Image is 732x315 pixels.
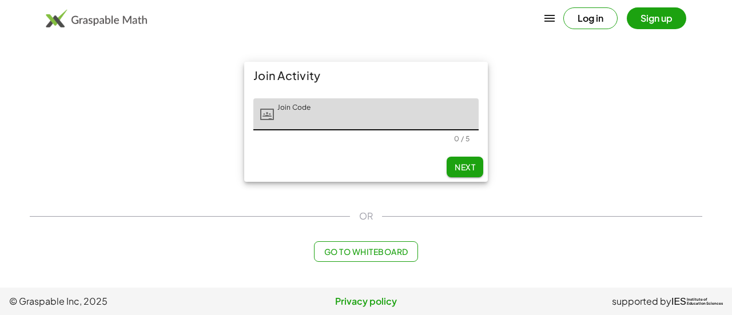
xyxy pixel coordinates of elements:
span: supported by [612,294,671,308]
a: Privacy policy [247,294,485,308]
button: Next [447,157,483,177]
span: Next [455,162,475,172]
span: IES [671,296,686,307]
button: Go to Whiteboard [314,241,417,262]
span: © Graspable Inc, 2025 [9,294,247,308]
button: Sign up [627,7,686,29]
span: Institute of Education Sciences [687,298,723,306]
button: Log in [563,7,618,29]
a: IESInstitute ofEducation Sciences [671,294,723,308]
span: OR [359,209,373,223]
div: Join Activity [244,62,488,89]
div: 0 / 5 [454,134,470,143]
span: Go to Whiteboard [324,246,408,257]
